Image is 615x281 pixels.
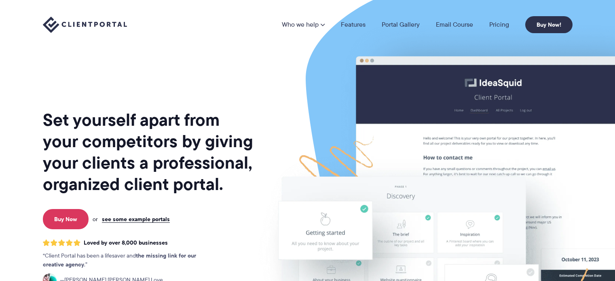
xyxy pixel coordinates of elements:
a: Buy Now! [525,16,573,33]
a: Features [341,21,366,28]
a: Buy Now [43,209,89,229]
a: Pricing [489,21,509,28]
span: or [93,216,98,223]
p: Client Portal has been a lifesaver and . [43,251,213,269]
span: Loved by over 8,000 businesses [84,239,168,246]
a: see some example portals [102,216,170,223]
a: Who we help [282,21,325,28]
a: Portal Gallery [382,21,420,28]
a: Email Course [436,21,473,28]
strong: the missing link for our creative agency [43,251,196,269]
h1: Set yourself apart from your competitors by giving your clients a professional, organized client ... [43,109,255,195]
